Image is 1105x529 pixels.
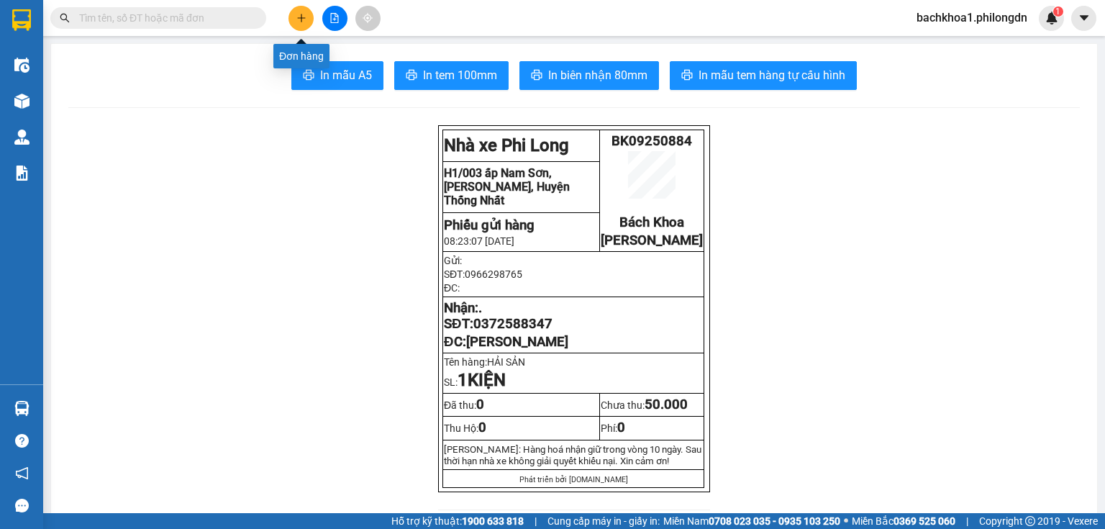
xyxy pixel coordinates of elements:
div: . [123,30,287,47]
div: [PERSON_NAME] [123,12,287,30]
img: warehouse-icon [14,58,29,73]
strong: KIỆN [468,370,506,390]
span: Hỗ trợ kỹ thuật: [391,513,524,529]
span: plus [296,13,306,23]
span: Gửi: [12,14,35,29]
span: Phát triển bởi [DOMAIN_NAME] [519,475,628,484]
img: solution-icon [14,166,29,181]
strong: Nhà xe Phi Long [444,135,569,155]
td: Phí: [600,417,704,440]
div: 0372588347 [123,47,287,67]
span: Miền Bắc [852,513,955,529]
span: 0 [478,420,486,435]
button: printerIn tem 100mm [394,61,509,90]
span: aim [363,13,373,23]
button: caret-down [1071,6,1096,31]
span: copyright [1025,516,1035,526]
span: printer [681,69,693,83]
span: 50.000 [645,397,688,412]
button: printerIn mẫu A5 [291,61,383,90]
strong: Nhận: SĐT: [444,300,552,332]
img: logo-vxr [12,9,31,31]
span: search [60,13,70,23]
span: notification [15,466,29,480]
img: warehouse-icon [14,94,29,109]
span: 1 [1055,6,1060,17]
p: Tên hàng: [444,356,703,368]
span: ⚪️ [844,518,848,524]
sup: 1 [1053,6,1063,17]
span: ĐC: [444,334,568,350]
input: Tìm tên, số ĐT hoặc mã đơn [79,10,249,26]
span: [PERSON_NAME] [601,232,703,248]
strong: 0708 023 035 - 0935 103 250 [709,515,840,527]
button: printerIn biên nhận 80mm [519,61,659,90]
span: Cung cấp máy in - giấy in: [547,513,660,529]
p: Gửi: [444,255,703,266]
button: printerIn mẫu tem hàng tự cấu hình [670,61,857,90]
img: warehouse-icon [14,401,29,416]
span: printer [303,69,314,83]
span: In mẫu A5 [320,66,372,84]
span: Nhận: [123,14,158,29]
span: [PERSON_NAME]: Hàng hoá nhận giữ trong vòng 10 ngày. Sau thời hạn nhà xe không giải quy... [444,444,701,466]
span: ĐC: [444,282,460,294]
img: icon-new-feature [1045,12,1058,24]
span: Miền Nam [663,513,840,529]
span: 0 [476,397,484,412]
span: DĐ: [123,67,144,82]
strong: 1900 633 818 [462,515,524,527]
button: file-add [322,6,347,31]
td: Thu Hộ: [443,417,600,440]
span: [PERSON_NAME] [466,334,568,350]
button: aim [355,6,381,31]
span: bachkhoa1.philongdn [905,9,1039,27]
span: HẢI SẢN [487,356,532,368]
span: [PERSON_NAME] [123,83,287,108]
span: . [478,300,482,316]
div: 0966298765 [12,30,113,50]
span: SĐT: [444,268,522,280]
td: Đã thu: [443,394,600,417]
span: message [15,499,29,512]
span: SL: [444,376,506,388]
span: Bách Khoa [619,214,684,230]
span: H1/003 ấp Nam Sơn, [PERSON_NAME], Huyện Thống Nhất [444,166,570,207]
span: printer [531,69,542,83]
span: In tem 100mm [423,66,497,84]
button: plus [288,6,314,31]
span: In biên nhận 80mm [548,66,647,84]
span: In mẫu tem hàng tự cấu hình [699,66,845,84]
span: | [966,513,968,529]
img: warehouse-icon [14,130,29,145]
span: 1 [458,370,468,390]
div: Bách Khoa [12,12,113,30]
span: 0966298765 [465,268,522,280]
span: BK09250884 [611,133,692,149]
strong: 0369 525 060 [893,515,955,527]
span: 08:23:07 [DATE] [444,235,514,247]
span: 0372588347 [473,316,552,332]
span: question-circle [15,434,29,448]
span: caret-down [1078,12,1091,24]
strong: Phiếu gửi hàng [444,217,535,233]
span: | [535,513,537,529]
span: printer [406,69,417,83]
td: Chưa thu: [600,394,704,417]
span: file-add [329,13,340,23]
span: 0 [617,420,625,435]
